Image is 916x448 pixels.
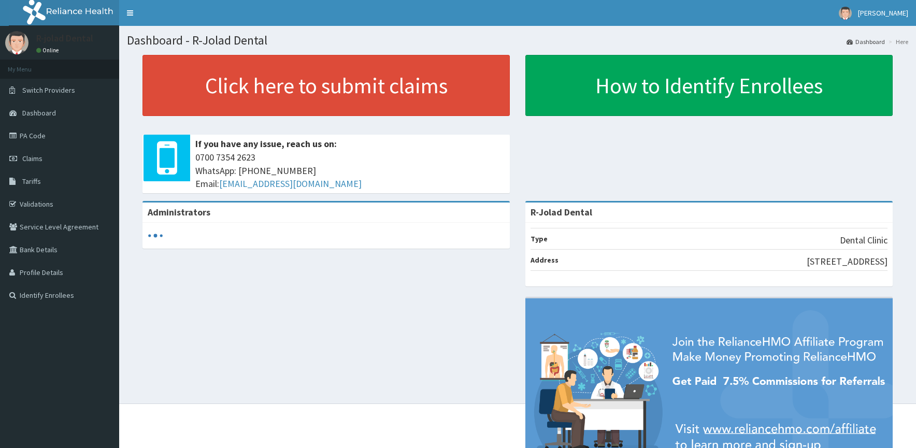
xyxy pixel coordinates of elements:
svg: audio-loading [148,228,163,243]
img: User Image [5,31,28,54]
a: [EMAIL_ADDRESS][DOMAIN_NAME] [219,178,362,190]
b: If you have any issue, reach us on: [195,138,337,150]
span: Tariffs [22,177,41,186]
b: Address [531,255,559,265]
p: [STREET_ADDRESS] [807,255,888,268]
a: Online [36,47,61,54]
a: How to Identify Enrollees [525,55,893,116]
span: [PERSON_NAME] [858,8,908,18]
strong: R-Jolad Dental [531,206,592,218]
p: Dental Clinic [840,234,888,247]
span: Dashboard [22,108,56,118]
a: Dashboard [847,37,885,46]
h1: Dashboard - R-Jolad Dental [127,34,908,47]
span: Claims [22,154,42,163]
a: Click here to submit claims [142,55,510,116]
li: Here [886,37,908,46]
b: Type [531,234,548,243]
p: R-jolad Dental [36,34,93,43]
img: User Image [839,7,852,20]
span: 0700 7354 2623 WhatsApp: [PHONE_NUMBER] Email: [195,151,505,191]
b: Administrators [148,206,210,218]
span: Switch Providers [22,85,75,95]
